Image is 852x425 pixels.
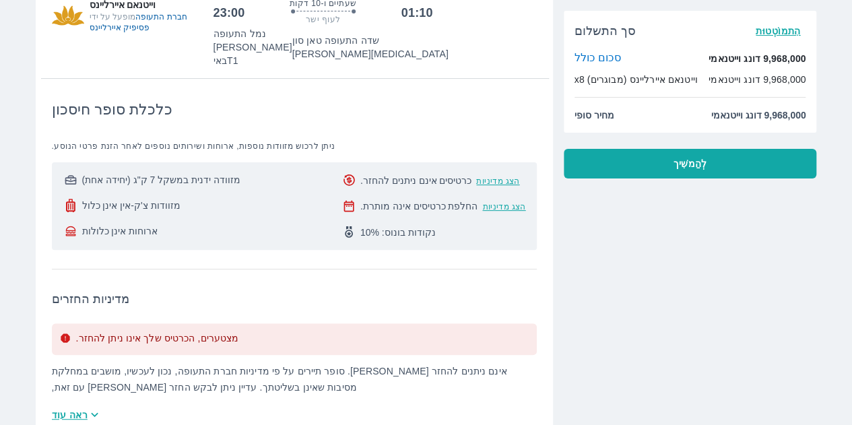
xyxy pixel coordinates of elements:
font: מזוודות צ'ק-אין אינן כלול [82,200,181,211]
font: סופר תיירים [297,366,344,377]
font: מופעל על ידי [90,12,136,22]
font: מדיניות החזרים [52,292,129,306]
font: 9,968,000 דונג וייטנאמי [709,53,806,64]
font: וייטנאם איירליינס (מבוגרים) x8 [575,74,698,85]
font: מחיר סופי [575,110,614,121]
font: ארוחות אינן כלולות [82,226,158,236]
font: החלפת כרטיסים אינה מותרת. [360,201,478,211]
font: מזוודה ידנית במשקל 7 ק"ג (יחידה אחת) [82,174,240,185]
font: הִתמוֹטְטוּת [756,26,800,36]
font: מצטערים, הכרטיס שלך אינו ניתן להחזר. [76,333,239,344]
button: הצג מדיניות [476,176,519,187]
font: הצג מדיניות [482,202,525,211]
font: ניתן לרכוש מזוודות נוספות, ארוחות ושירותים נוספים לאחר הזנת פרטי הנוסע. [52,141,335,151]
font: אינם ניתנים להחזר [PERSON_NAME]. [348,366,507,377]
font: כלכלת סופר חיסכון [52,101,172,118]
font: T1 [227,55,238,66]
font: הצג מדיניות [476,176,519,186]
font: 23:00 [214,6,245,20]
font: 9,968,000 דונג וייטנאמי [709,74,806,85]
font: סך התשלום [575,24,636,38]
font: לְהַמשִׁיך [673,158,707,169]
font: 9,968,000 דונג וייטנאמי [711,110,806,121]
font: על פי מדיניות חברת התעופה, נכון לעכשיו, מושבים במחלקת [52,366,295,377]
button: הִתמוֹטְטוּת [750,22,806,40]
font: ראה עוד [52,410,88,420]
font: [MEDICAL_DATA] [371,48,449,59]
button: לְהַמשִׁיך [564,149,817,178]
font: עדיין ניתן לבקש החזר [PERSON_NAME] [88,382,257,393]
font: מסיבות שאינן בשליטתך. [259,382,356,393]
font: לעוף ישר [306,15,341,24]
font: חברת התעופה פסיפיק איירליינס [90,12,187,32]
button: הצג מדיניות [482,201,525,212]
font: סכום כולל [575,52,621,63]
font: כרטיסים אינם ניתנים להחזר. [360,175,472,186]
font: נקודות בונוס: 10% [360,227,436,238]
font: 01:10 [401,6,433,20]
font: נמל התעופה [PERSON_NAME] באי [214,28,292,66]
font: עם זאת, [52,382,86,393]
font: שדה התעופה טאן סון [PERSON_NAME] [292,35,379,59]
